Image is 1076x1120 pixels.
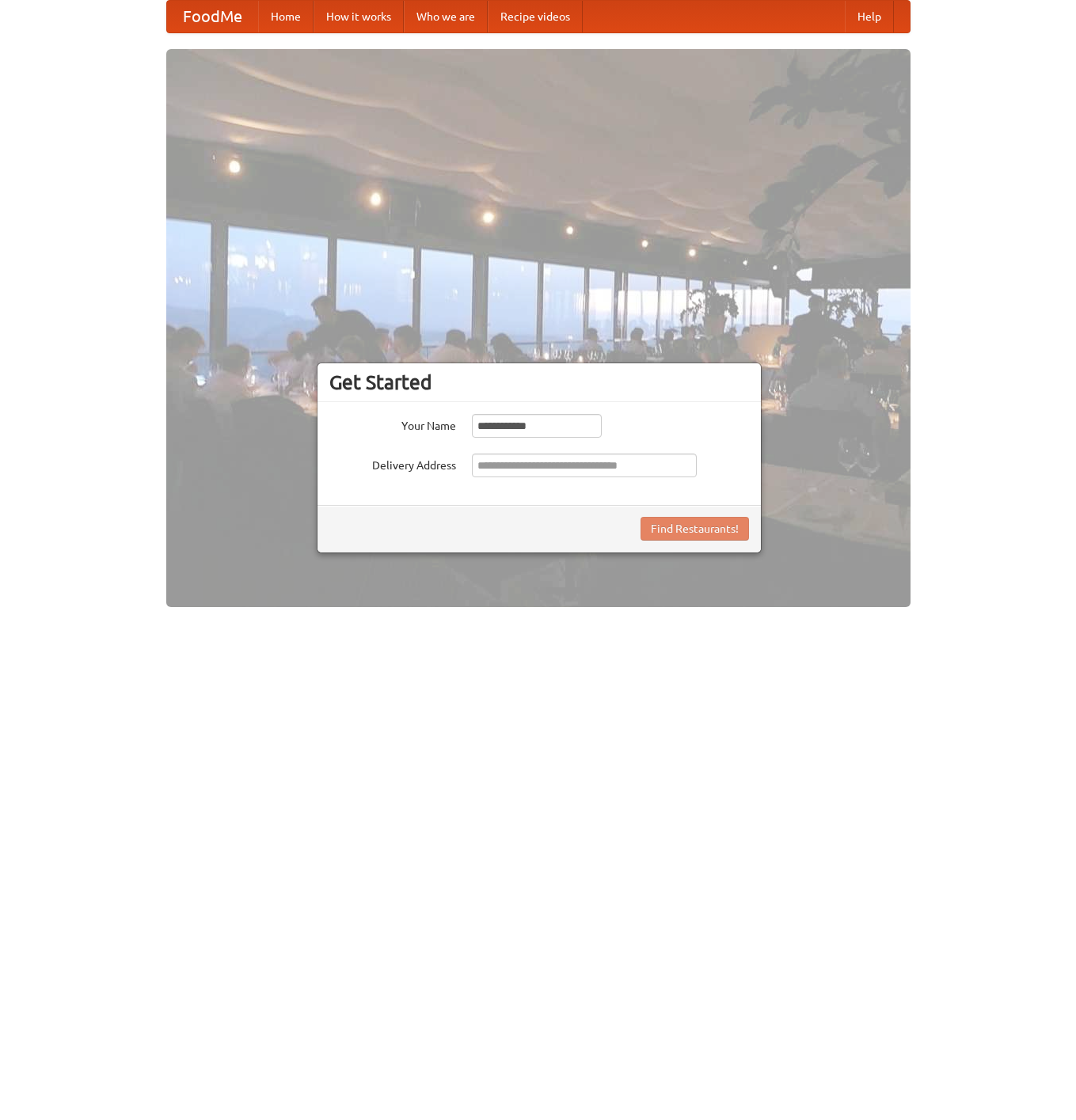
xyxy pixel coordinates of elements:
[641,517,749,541] button: Find Restaurants!
[258,1,314,32] a: Home
[329,370,749,394] h3: Get Started
[314,1,404,32] a: How it works
[845,1,894,32] a: Help
[488,1,583,32] a: Recipe videos
[167,1,258,32] a: FoodMe
[329,454,456,473] label: Delivery Address
[404,1,488,32] a: Who we are
[329,414,456,434] label: Your Name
